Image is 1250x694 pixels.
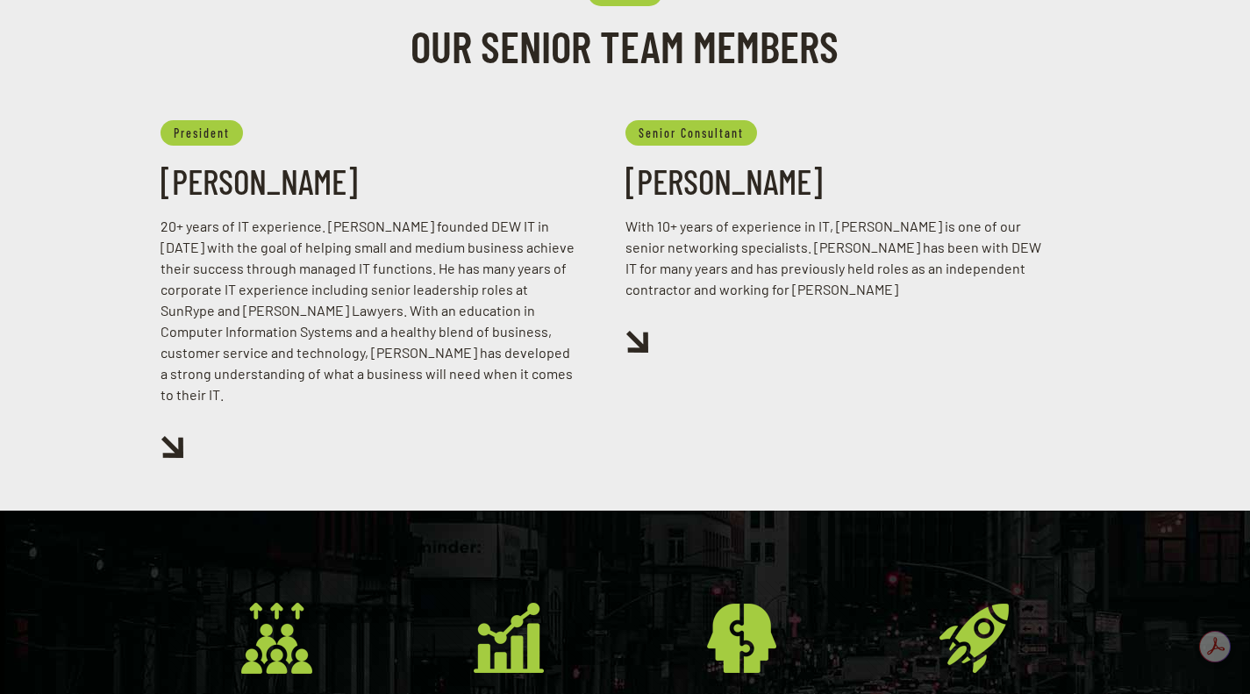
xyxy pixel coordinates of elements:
p: With 10+ years of experience in IT, [PERSON_NAME] is one of our senior networking specialists. [P... [625,216,1044,300]
h6: Senior Consultant [625,120,757,146]
img: counter1 [237,598,316,677]
img: cityhall-arrow1 [625,331,648,353]
img: counter3 [702,598,781,677]
h3: [PERSON_NAME] [625,159,1044,203]
h2: OUR SENIOR TEAM MEMBERS [315,19,935,72]
img: counter4 [934,598,1013,677]
img: cityhall-arrow1 [161,436,183,458]
h6: President [161,120,243,146]
img: counter2 [469,598,548,677]
p: 20+ years of IT experience. [PERSON_NAME] founded DEW IT in [DATE] with the goal of helping small... [161,216,579,405]
h3: [PERSON_NAME] [161,159,579,203]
